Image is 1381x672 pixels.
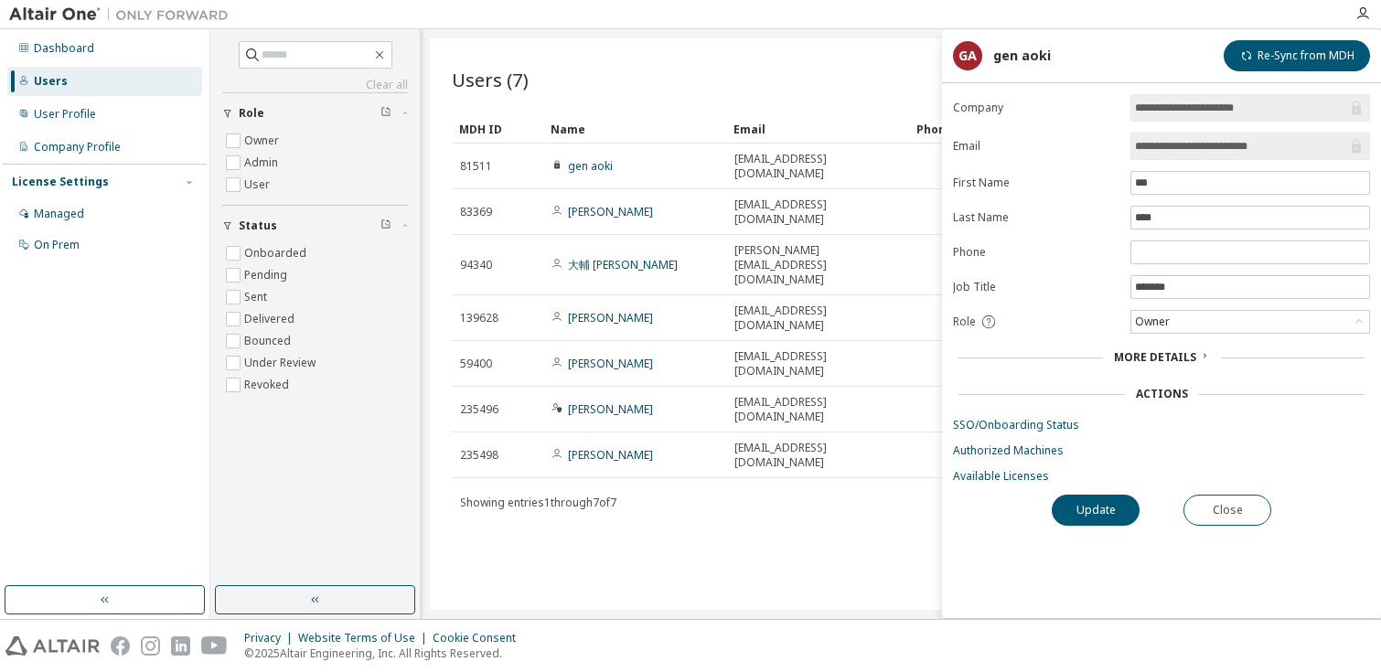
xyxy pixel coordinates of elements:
[459,114,536,144] div: MDH ID
[953,315,976,329] span: Role
[244,130,283,152] label: Owner
[953,280,1119,294] label: Job Title
[734,349,901,379] span: [EMAIL_ADDRESS][DOMAIN_NAME]
[1132,312,1172,332] div: Owner
[1136,387,1188,401] div: Actions
[452,67,529,92] span: Users (7)
[5,636,100,656] img: altair_logo.svg
[1114,349,1196,365] span: More Details
[1052,495,1140,526] button: Update
[734,395,901,424] span: [EMAIL_ADDRESS][DOMAIN_NAME]
[222,93,408,133] button: Role
[953,139,1119,154] label: Email
[568,257,678,272] a: 大輔 [PERSON_NAME]
[244,264,291,286] label: Pending
[244,631,298,645] div: Privacy
[244,286,271,308] label: Sent
[733,114,902,144] div: Email
[9,5,238,24] img: Altair One
[734,304,901,333] span: [EMAIL_ADDRESS][DOMAIN_NAME]
[460,205,492,219] span: 83369
[433,631,527,645] div: Cookie Consent
[34,107,96,122] div: User Profile
[460,448,498,463] span: 235498
[141,636,160,656] img: instagram.svg
[380,106,391,121] span: Clear filter
[953,210,1119,225] label: Last Name
[568,310,653,325] a: [PERSON_NAME]
[12,175,109,189] div: License Settings
[244,152,282,174] label: Admin
[734,441,901,470] span: [EMAIL_ADDRESS][DOMAIN_NAME]
[34,140,121,155] div: Company Profile
[993,48,1051,63] div: gen aoki
[201,636,228,656] img: youtube.svg
[244,174,273,196] label: User
[244,308,298,330] label: Delivered
[298,631,433,645] div: Website Terms of Use
[734,197,901,227] span: [EMAIL_ADDRESS][DOMAIN_NAME]
[239,219,277,233] span: Status
[244,352,319,374] label: Under Review
[953,469,1370,484] a: Available Licenses
[568,356,653,371] a: [PERSON_NAME]
[34,207,84,221] div: Managed
[239,106,264,121] span: Role
[551,114,719,144] div: Name
[953,176,1119,190] label: First Name
[460,258,492,272] span: 94340
[1183,495,1271,526] button: Close
[953,418,1370,432] a: SSO/Onboarding Status
[380,219,391,233] span: Clear filter
[1224,40,1370,71] button: Re-Sync from MDH
[244,242,310,264] label: Onboarded
[916,114,1072,144] div: Phone
[953,245,1119,260] label: Phone
[171,636,190,656] img: linkedin.svg
[222,78,408,92] a: Clear all
[734,152,901,181] span: [EMAIL_ADDRESS][DOMAIN_NAME]
[244,374,293,396] label: Revoked
[460,495,616,510] span: Showing entries 1 through 7 of 7
[953,443,1370,458] a: Authorized Machines
[460,159,492,174] span: 81511
[244,330,294,352] label: Bounced
[460,357,492,371] span: 59400
[34,238,80,252] div: On Prem
[111,636,130,656] img: facebook.svg
[460,311,498,325] span: 139628
[244,645,527,661] p: © 2025 Altair Engineering, Inc. All Rights Reserved.
[1131,311,1369,333] div: Owner
[568,401,653,417] a: [PERSON_NAME]
[734,243,901,287] span: [PERSON_NAME][EMAIL_ADDRESS][DOMAIN_NAME]
[34,41,94,56] div: Dashboard
[460,402,498,417] span: 235496
[568,204,653,219] a: [PERSON_NAME]
[953,101,1119,115] label: Company
[222,206,408,246] button: Status
[34,74,68,89] div: Users
[568,158,613,174] a: gen aoki
[953,41,982,70] div: ga
[568,447,653,463] a: [PERSON_NAME]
